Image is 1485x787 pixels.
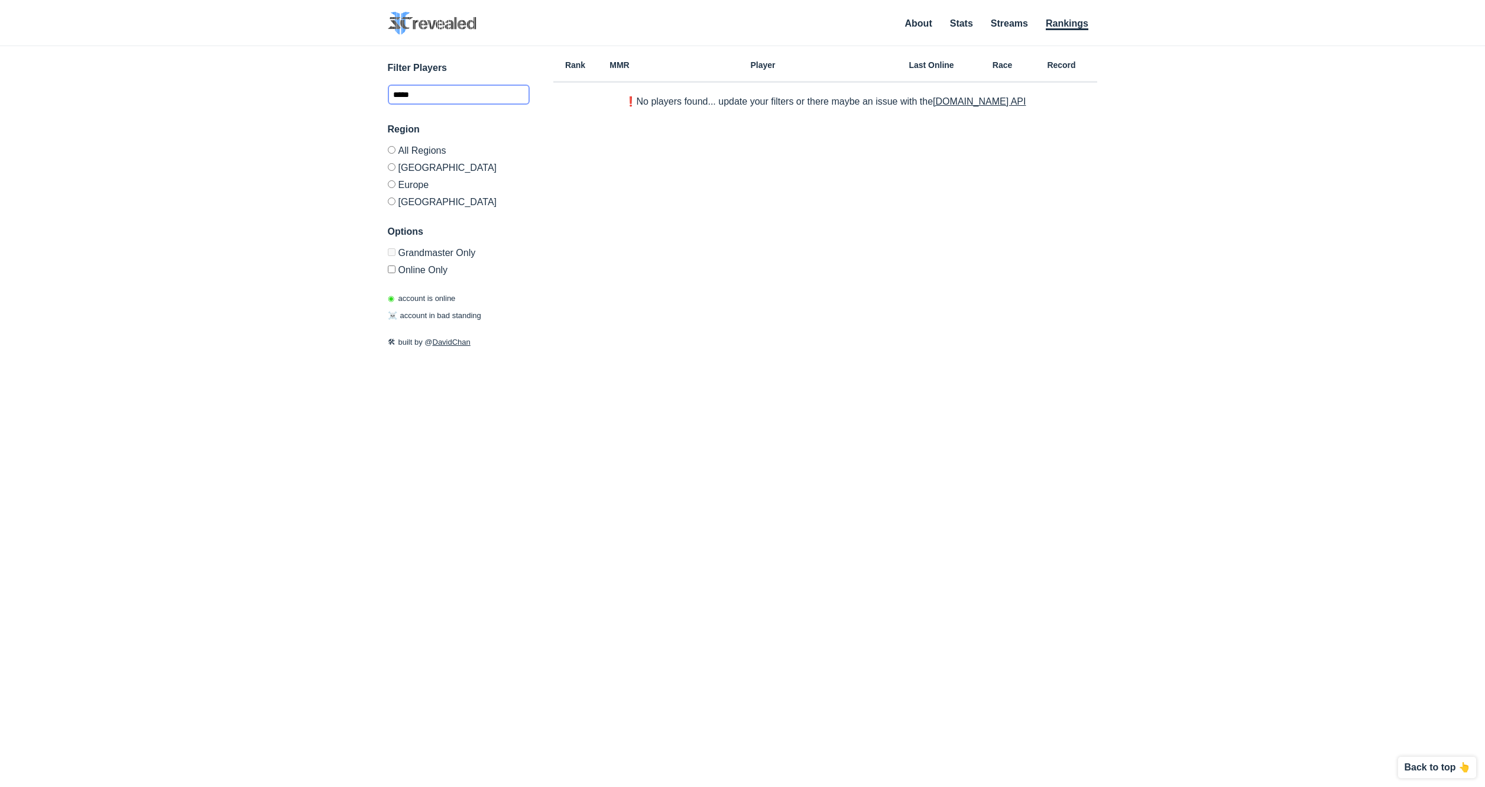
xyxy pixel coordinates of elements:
[388,310,481,322] p: account in bad standing
[625,97,1026,106] p: ❗️No players found... update your filters or there maybe an issue with the
[388,12,476,35] img: SC2 Revealed
[979,61,1026,69] h6: Race
[991,18,1028,28] a: Streams
[388,248,530,261] label: Only Show accounts currently in Grandmaster
[642,61,884,69] h6: Player
[388,265,395,273] input: Online Only
[388,336,530,348] p: built by @
[553,61,598,69] h6: Rank
[388,176,530,193] label: Europe
[1026,61,1097,69] h6: Record
[950,18,973,28] a: Stats
[388,248,395,256] input: Grandmaster Only
[598,61,642,69] h6: MMR
[388,294,394,303] span: ◉
[388,146,530,158] label: All Regions
[388,193,530,207] label: [GEOGRAPHIC_DATA]
[1404,763,1470,772] p: Back to top 👆
[388,122,530,137] h3: Region
[388,146,395,154] input: All Regions
[388,311,397,320] span: ☠️
[388,225,530,239] h3: Options
[388,338,395,346] span: 🛠
[388,163,395,171] input: [GEOGRAPHIC_DATA]
[388,180,395,188] input: Europe
[388,261,530,275] label: Only show accounts currently laddering
[388,197,395,205] input: [GEOGRAPHIC_DATA]
[884,61,979,69] h6: Last Online
[905,18,932,28] a: About
[933,96,1026,106] a: [DOMAIN_NAME] API
[388,158,530,176] label: [GEOGRAPHIC_DATA]
[1046,18,1088,30] a: Rankings
[388,293,456,305] p: account is online
[388,61,530,75] h3: Filter Players
[433,338,471,346] a: DavidChan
